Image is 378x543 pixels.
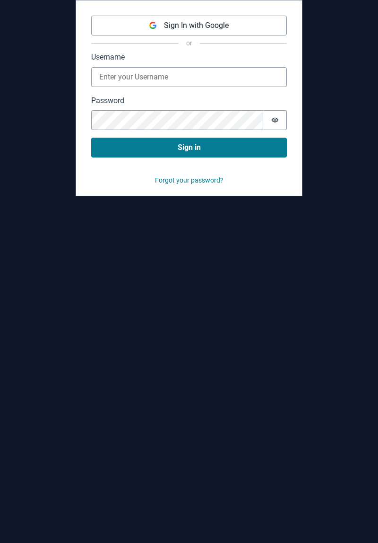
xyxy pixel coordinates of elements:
[91,67,287,87] input: Enter your Username
[91,51,287,63] label: Username
[164,20,229,31] span: Sign In with Google
[91,138,287,158] button: Sign in
[91,95,287,107] label: Password
[91,16,287,35] button: Google iconSign In with Google
[149,173,229,188] button: Forgot your password?
[149,22,157,29] svg: Google icon
[263,110,287,130] button: Show password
